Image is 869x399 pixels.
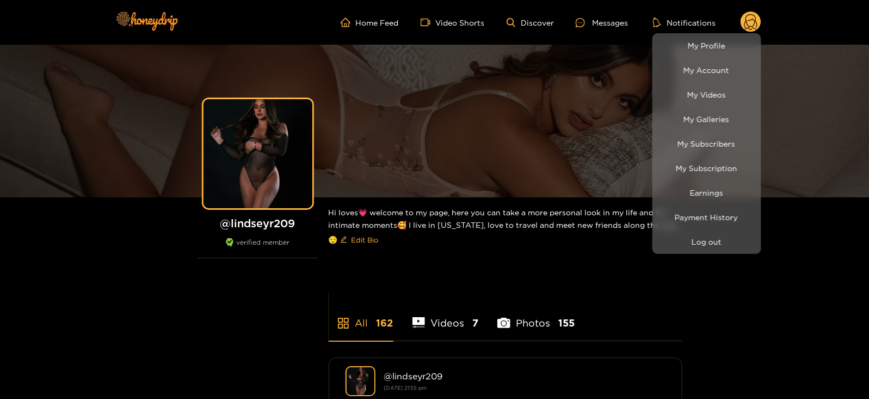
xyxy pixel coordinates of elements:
a: My Account [655,61,759,80]
a: My Subscription [655,159,759,178]
a: My Profile [655,36,759,55]
a: Earnings [655,183,759,202]
a: My Videos [655,85,759,104]
a: My Galleries [655,110,759,129]
a: Payment History [655,208,759,227]
button: Log out [655,232,759,251]
a: My Subscribers [655,134,759,153]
